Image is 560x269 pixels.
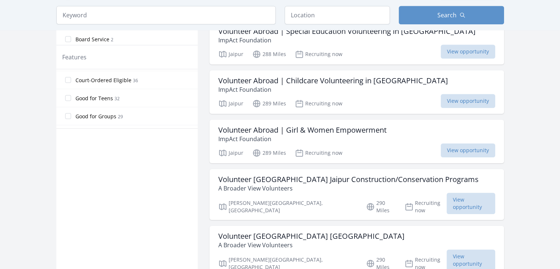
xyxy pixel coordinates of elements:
[56,6,276,24] input: Keyword
[405,199,447,214] p: Recruiting now
[218,184,479,193] p: A Broader View Volunteers
[111,36,113,43] span: 2
[218,199,357,214] p: [PERSON_NAME][GEOGRAPHIC_DATA], [GEOGRAPHIC_DATA]
[65,95,71,101] input: Good for Teens 32
[218,36,476,45] p: ImpAct Foundation
[218,50,243,59] p: Jaipur
[118,113,123,120] span: 29
[75,36,109,43] span: Board Service
[75,113,116,120] span: Good for Groups
[65,113,71,119] input: Good for Groups 29
[75,95,113,102] span: Good for Teens
[209,70,504,114] a: Volunteer Abroad | Childcare Volunteering in [GEOGRAPHIC_DATA] ImpAct Foundation Jaipur 289 Miles...
[62,53,87,62] legend: Features
[218,241,405,249] p: A Broader View Volunteers
[295,99,342,108] p: Recruiting now
[133,77,138,84] span: 36
[252,50,286,59] p: 288 Miles
[252,149,286,157] p: 289 Miles
[441,94,495,108] span: View opportunity
[441,45,495,59] span: View opportunity
[399,6,504,24] button: Search
[218,85,448,94] p: ImpAct Foundation
[252,99,286,108] p: 289 Miles
[295,149,342,157] p: Recruiting now
[75,77,131,84] span: Court-Ordered Eligible
[115,95,120,102] span: 32
[366,199,396,214] p: 290 Miles
[218,175,479,184] h3: Volunteer [GEOGRAPHIC_DATA] Jaipur Construction/Conservation Programs
[441,143,495,157] span: View opportunity
[209,169,504,220] a: Volunteer [GEOGRAPHIC_DATA] Jaipur Construction/Conservation Programs A Broader View Volunteers [...
[209,120,504,163] a: Volunteer Abroad | Girl & Women Empowerment ImpAct Foundation Jaipur 289 Miles Recruiting now Vie...
[285,6,390,24] input: Location
[209,21,504,64] a: Volunteer Abroad | Special Education Volunteering in [GEOGRAPHIC_DATA] ImpAct Foundation Jaipur 2...
[218,126,387,134] h3: Volunteer Abroad | Girl & Women Empowerment
[218,149,243,157] p: Jaipur
[65,36,71,42] input: Board Service 2
[295,50,342,59] p: Recruiting now
[218,99,243,108] p: Jaipur
[447,193,495,214] span: View opportunity
[65,77,71,83] input: Court-Ordered Eligible 36
[437,11,457,20] span: Search
[218,134,387,143] p: ImpAct Foundation
[218,76,448,85] h3: Volunteer Abroad | Childcare Volunteering in [GEOGRAPHIC_DATA]
[218,232,405,241] h3: Volunteer [GEOGRAPHIC_DATA] [GEOGRAPHIC_DATA]
[218,27,476,36] h3: Volunteer Abroad | Special Education Volunteering in [GEOGRAPHIC_DATA]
